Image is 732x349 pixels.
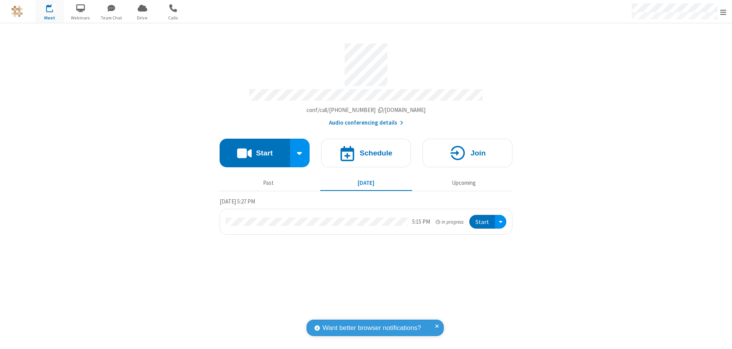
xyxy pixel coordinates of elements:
[256,149,273,157] h4: Start
[223,176,315,190] button: Past
[412,218,430,226] div: 5:15 PM
[321,139,411,167] button: Schedule
[323,323,421,333] span: Want better browser notifications?
[422,139,512,167] button: Join
[329,118,403,127] button: Audio conferencing details
[436,218,464,226] em: in progress
[418,176,510,190] button: Upcoming
[220,38,512,127] section: Account details
[128,14,157,21] span: Drive
[469,215,495,229] button: Start
[11,6,23,17] img: QA Selenium DO NOT DELETE OR CHANGE
[713,329,726,344] iframe: Chat
[307,106,426,115] button: Copy my meeting room linkCopy my meeting room link
[307,106,426,114] span: Copy my meeting room link
[220,139,290,167] button: Start
[159,14,188,21] span: Calls
[51,4,56,10] div: 1
[66,14,95,21] span: Webinars
[97,14,126,21] span: Team Chat
[290,139,310,167] div: Start conference options
[360,149,392,157] h4: Schedule
[320,176,412,190] button: [DATE]
[220,197,512,235] section: Today's Meetings
[220,198,255,205] span: [DATE] 5:27 PM
[470,149,486,157] h4: Join
[35,14,64,21] span: Meet
[495,215,506,229] div: Open menu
